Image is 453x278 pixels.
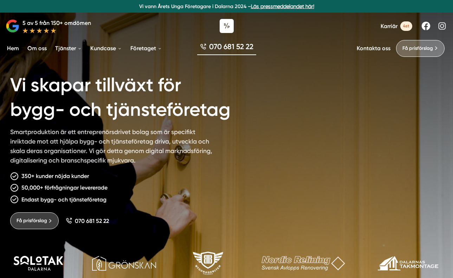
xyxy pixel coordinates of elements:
[10,127,213,168] p: Smartproduktion är ett entreprenörsdrivet bolag som är specifikt inriktade mot att hjälpa bygg- o...
[357,45,390,52] a: Kontakta oss
[381,21,412,31] a: Karriär 4st
[75,218,109,224] span: 070 681 52 22
[381,23,397,29] span: Karriär
[251,4,314,9] a: Läs pressmeddelandet här!
[6,39,20,57] a: Hem
[21,172,89,180] p: 350+ kunder nöjda kunder
[21,195,106,204] p: Endast bygg- och tjänsteföretag
[396,40,445,57] a: Få prisförslag
[197,41,256,55] a: 070 681 52 22
[21,183,108,192] p: 50,000+ förfrågningar levererade
[402,45,433,52] span: Få prisförslag
[89,39,123,57] a: Kundcase
[3,3,450,10] p: Vi vann Årets Unga Företagare i Dalarna 2024 –
[10,65,256,127] h1: Vi skapar tillväxt för bygg- och tjänsteföretag
[66,218,109,224] a: 070 681 52 22
[129,39,163,57] a: Företaget
[17,217,47,225] span: Få prisförslag
[10,212,59,229] a: Få prisförslag
[209,41,253,52] span: 070 681 52 22
[54,39,83,57] a: Tjänster
[400,21,412,31] span: 4st
[22,19,91,27] p: 5 av 5 från 150+ omdömen
[26,39,48,57] a: Om oss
